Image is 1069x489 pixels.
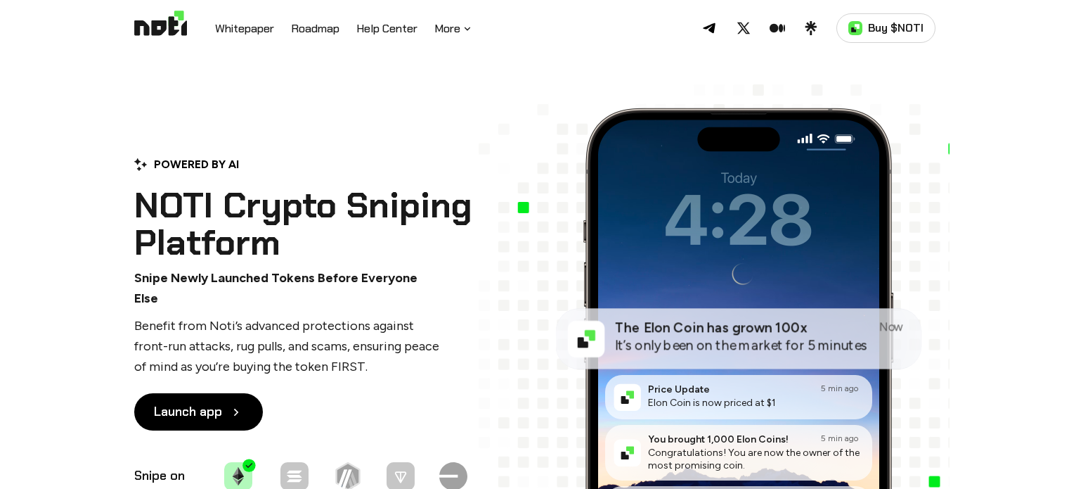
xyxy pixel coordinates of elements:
[134,316,443,376] p: Benefit from Noti’s advanced protections against front-run attacks, rug pulls, and scams, ensurin...
[134,11,187,46] img: Logo
[134,187,493,261] h1: NOTI Crypto Sniping Platform
[836,13,935,43] a: Buy $NOTI
[434,20,473,37] button: More
[134,393,263,431] a: Launch app
[134,158,147,171] img: Powered by AI
[291,20,339,39] a: Roadmap
[134,155,239,174] div: POWERED BY AI
[356,20,417,39] a: Help Center
[215,20,274,39] a: Whitepaper
[134,268,443,309] p: Snipe Newly Launched Tokens Before Everyone Else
